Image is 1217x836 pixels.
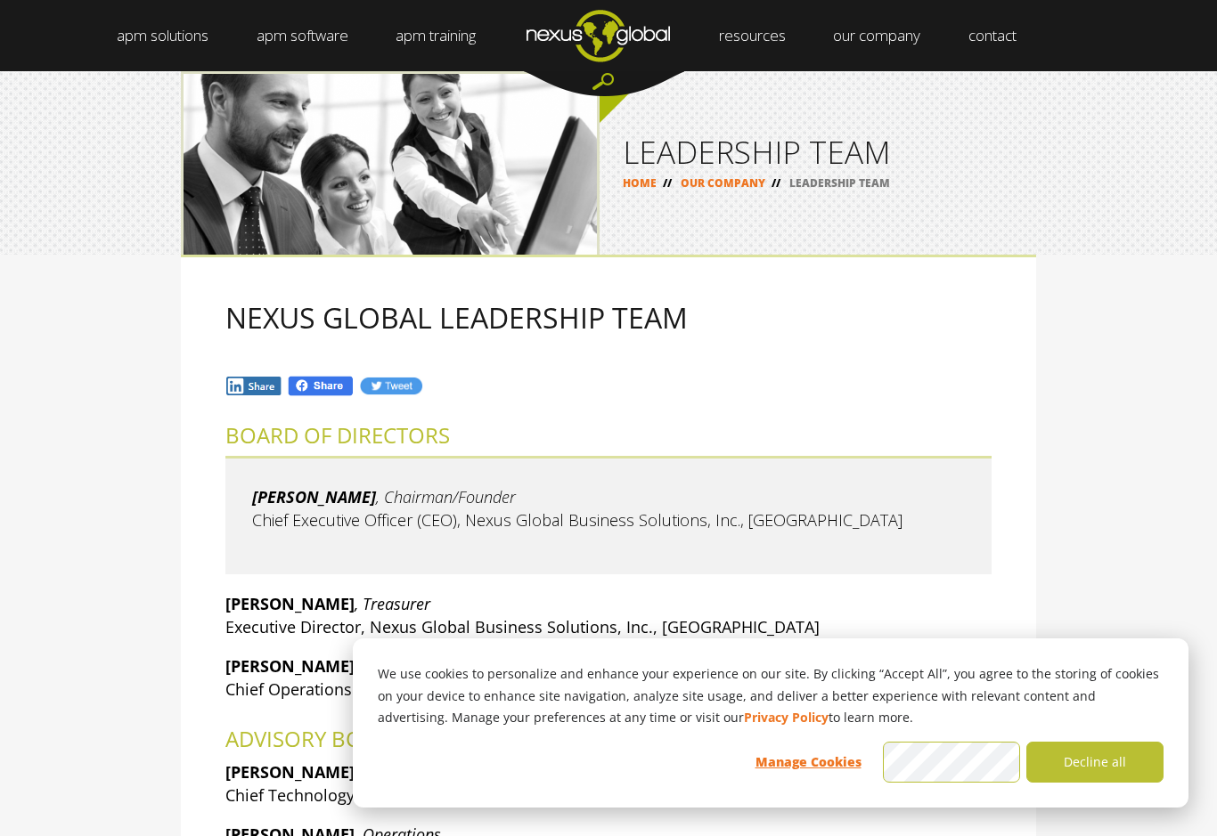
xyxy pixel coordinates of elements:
[225,616,820,637] span: Executive Director, Nexus Global Business Solutions, Inc., [GEOGRAPHIC_DATA]
[623,175,657,191] a: HOME
[225,655,355,677] strong: [PERSON_NAME]
[225,376,282,396] img: In.jpg
[225,678,914,700] span: Chief Operations Officer (COO), Nexus Global Business Solutions, Inc., [GEOGRAPHIC_DATA]
[225,593,355,614] strong: [PERSON_NAME]
[1026,742,1164,783] button: Decline all
[739,742,877,783] button: Manage Cookies
[355,593,430,614] em: , Treasurer
[252,509,903,531] span: Chief Executive Officer (CEO), Nexus Global Business Solutions, Inc., [GEOGRAPHIC_DATA]
[681,175,765,191] a: OUR COMPANY
[287,375,355,397] img: Fb.png
[252,486,376,507] em: [PERSON_NAME]
[225,727,992,751] h2: ADVISORY BOARD
[225,761,355,783] strong: [PERSON_NAME]
[353,638,1188,808] div: Cookie banner
[225,302,992,333] h2: NEXUS GLOBAL LEADERSHIP TEAM
[623,136,1013,167] h1: LEADERSHIP TEAM
[376,486,516,507] em: , Chairman/Founder
[225,784,913,806] span: Chief Technology Officer (CTO), Nexus Global Business Solutions, Inc., [GEOGRAPHIC_DATA]
[378,663,1164,729] p: We use cookies to personalize and enhance your experience on our site. By clicking “Accept All”, ...
[657,175,678,191] span: //
[225,424,992,447] h2: BOARD OF DIRECTORS
[744,707,829,729] a: Privacy Policy
[883,742,1020,783] button: Accept all
[359,376,423,396] img: Tw.jpg
[765,175,787,191] span: //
